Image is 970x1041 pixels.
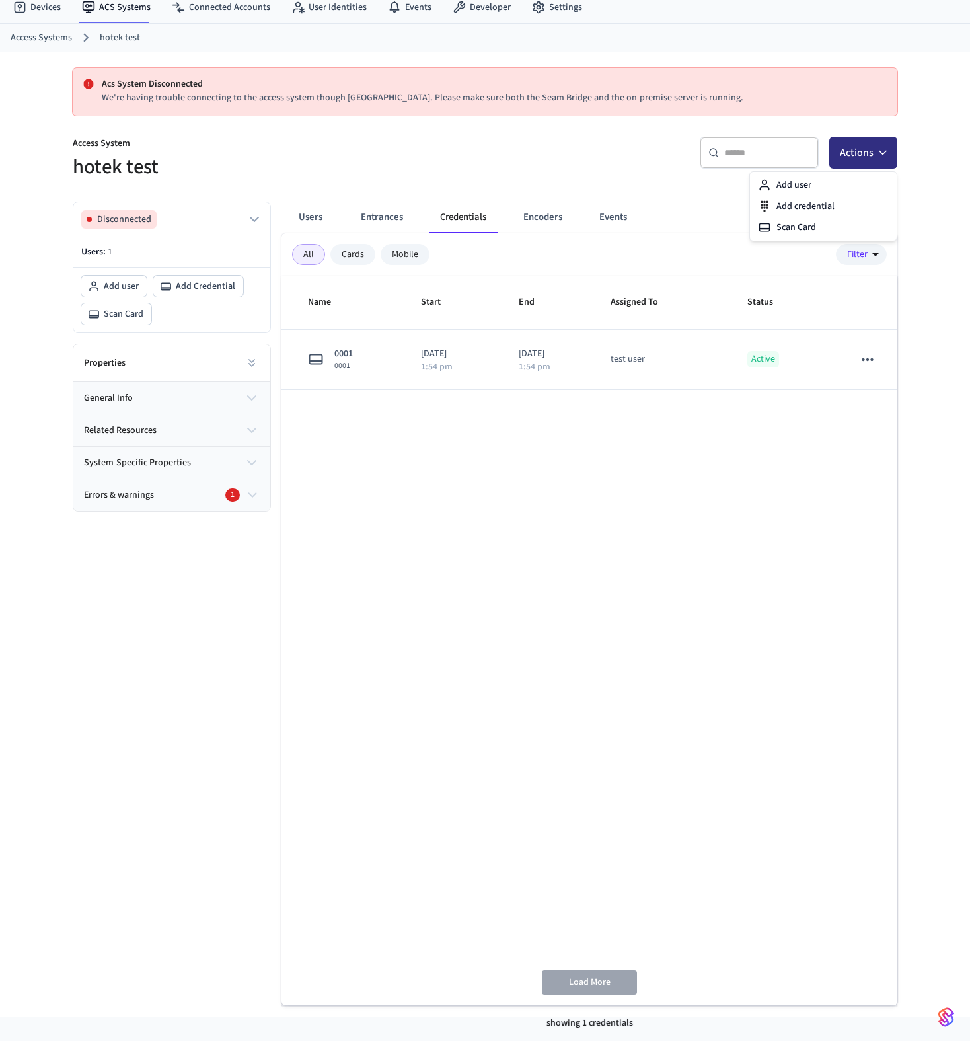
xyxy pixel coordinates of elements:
[281,1005,897,1041] div: showing 1 credentials
[938,1007,954,1028] img: SeamLogoGradient.69752ec5.svg
[350,202,414,233] button: Entrances
[519,292,552,313] span: End
[100,31,140,45] a: hotek test
[84,356,126,369] h2: Properties
[421,292,458,313] span: Start
[334,361,353,371] span: 0001
[753,174,894,196] div: Add user
[753,196,894,217] div: Add credential
[81,245,262,259] p: Users:
[519,362,550,371] p: 1:54 pm
[513,202,573,233] button: Encoders
[611,292,675,313] span: Assigned To
[108,245,112,258] span: 1
[381,244,429,265] div: Mobile
[84,424,157,438] span: related resources
[287,202,334,233] button: Users
[421,362,453,371] p: 1:54 pm
[421,347,487,361] p: [DATE]
[753,217,894,238] div: Scan Card
[97,213,151,226] span: Disconnected
[611,352,645,366] div: test user
[73,153,477,180] h5: hotek test
[747,292,790,313] span: Status
[292,244,325,265] div: All
[225,488,240,502] div: 1
[84,391,133,405] span: general info
[330,244,375,265] div: Cards
[334,347,353,361] span: 0001
[308,292,348,313] span: Name
[569,976,611,989] span: Load More
[104,280,139,293] span: Add user
[84,488,154,502] span: Errors & warnings
[84,456,191,470] span: system-specific properties
[11,31,72,45] a: Access Systems
[176,280,235,293] span: Add Credential
[829,137,897,169] button: Actions
[281,276,897,390] table: sticky table
[102,77,887,91] p: Acs System Disconnected
[102,91,887,105] p: We're having trouble connecting to the access system though [GEOGRAPHIC_DATA]. Please make sure b...
[104,307,143,321] span: Scan Card
[429,202,497,233] button: Credentials
[519,347,579,361] p: [DATE]
[749,171,897,241] div: Actions
[589,202,638,233] button: Events
[836,244,887,265] button: Filter
[73,137,477,153] p: Access System
[747,351,779,367] p: Active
